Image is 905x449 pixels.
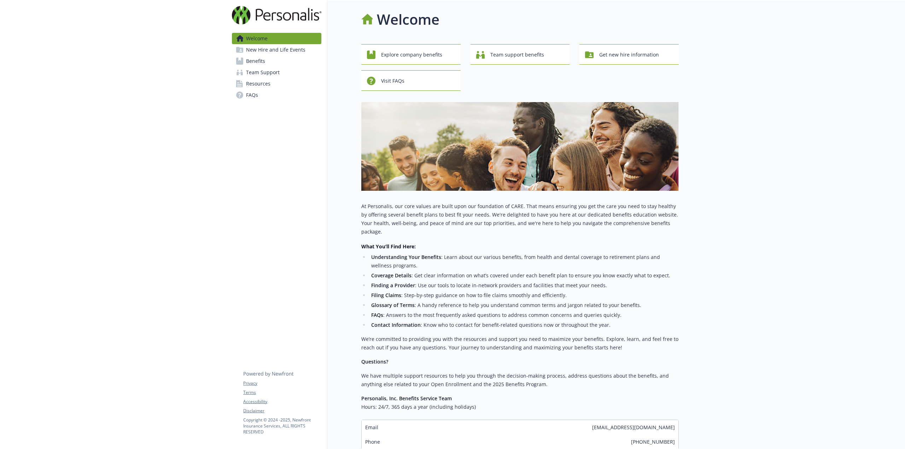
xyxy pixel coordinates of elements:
strong: Glossary of Terms [371,302,415,308]
li: : Answers to the most frequently asked questions to address common concerns and queries quickly. [369,311,679,319]
strong: Coverage Details [371,272,411,279]
span: Visit FAQs [381,74,404,88]
button: Explore company benefits [361,44,461,65]
a: Disclaimer [243,408,321,414]
a: Welcome [232,33,321,44]
a: Resources [232,78,321,89]
strong: Personalis, Inc. Benefits Service Team [361,395,452,402]
li: : Get clear information on what’s covered under each benefit plan to ensure you know exactly what... [369,271,679,280]
h1: Welcome [377,9,439,30]
li: : Know who to contact for benefit-related questions now or throughout the year. [369,321,679,329]
a: Terms [243,389,321,396]
a: New Hire and Life Events [232,44,321,55]
p: We’re committed to providing you with the resources and support you need to maximize your benefit... [361,335,679,352]
li: : Use our tools to locate in-network providers and facilities that meet your needs. [369,281,679,290]
span: [EMAIL_ADDRESS][DOMAIN_NAME] [592,424,675,431]
strong: Finding a Provider [371,282,415,289]
button: Get new hire information [579,44,679,65]
span: Welcome [246,33,268,44]
span: Team support benefits [490,48,544,61]
h6: Hours: 24/7, 365 days a year (including holidays)​ [361,403,679,411]
p: We have multiple support resources to help you through the decision-making process, address quest... [361,372,679,389]
a: FAQs [232,89,321,101]
span: Explore company benefits [381,48,442,61]
span: Email [365,424,378,431]
span: New Hire and Life Events [246,44,305,55]
li: : Learn about our various benefits, from health and dental coverage to retirement plans and welln... [369,253,679,270]
strong: Understanding Your Benefits [371,254,441,260]
span: Benefits [246,55,265,67]
a: Benefits [232,55,321,67]
span: FAQs [246,89,258,101]
p: At Personalis, our core values are built upon our foundation of CARE. That means ensuring you get... [361,202,679,236]
strong: Filing Claims [371,292,401,299]
a: Privacy [243,380,321,386]
li: : A handy reference to help you understand common terms and jargon related to your benefits. [369,301,679,309]
strong: FAQs [371,312,383,318]
strong: Questions? [361,358,388,365]
span: Get new hire information [599,48,659,61]
strong: What You’ll Find Here: [361,243,416,250]
img: overview page banner [361,102,679,191]
li: : Step-by-step guidance on how to file claims smoothly and efficiently. [369,291,679,300]
p: Copyright © 2024 - 2025 , Newfront Insurance Services, ALL RIGHTS RESERVED [243,417,321,435]
strong: Contact Information [371,321,421,328]
span: Team Support [246,67,280,78]
button: Visit FAQs [361,70,461,91]
a: Team Support [232,67,321,78]
button: Team support benefits [471,44,570,65]
span: Resources [246,78,270,89]
a: Accessibility [243,398,321,405]
span: [PHONE_NUMBER] [631,438,675,445]
span: Phone [365,438,380,445]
